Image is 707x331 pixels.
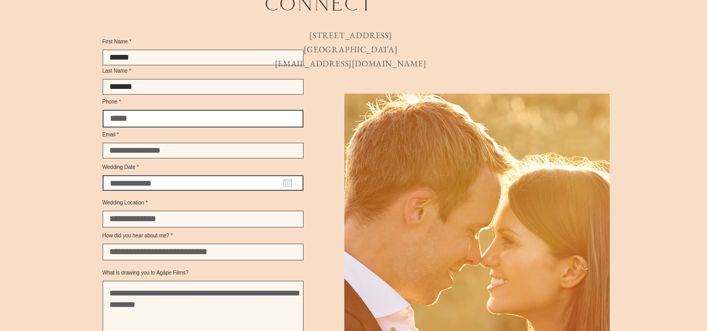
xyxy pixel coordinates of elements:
[103,39,304,44] label: First Name
[103,132,304,138] label: Email
[103,165,304,170] label: Wedding Date
[103,233,304,238] label: How did you hear about me?
[103,99,304,105] label: Phone
[304,44,398,55] span: [GEOGRAPHIC_DATA]
[103,69,304,74] label: Last Name
[103,270,304,276] label: What is drawing you to Agápe Films?
[284,179,292,187] button: Open calendar
[103,200,304,206] label: Wedding Location
[275,58,426,69] a: [EMAIL_ADDRESS][DOMAIN_NAME]
[309,30,392,41] span: [STREET_ADDRESS]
